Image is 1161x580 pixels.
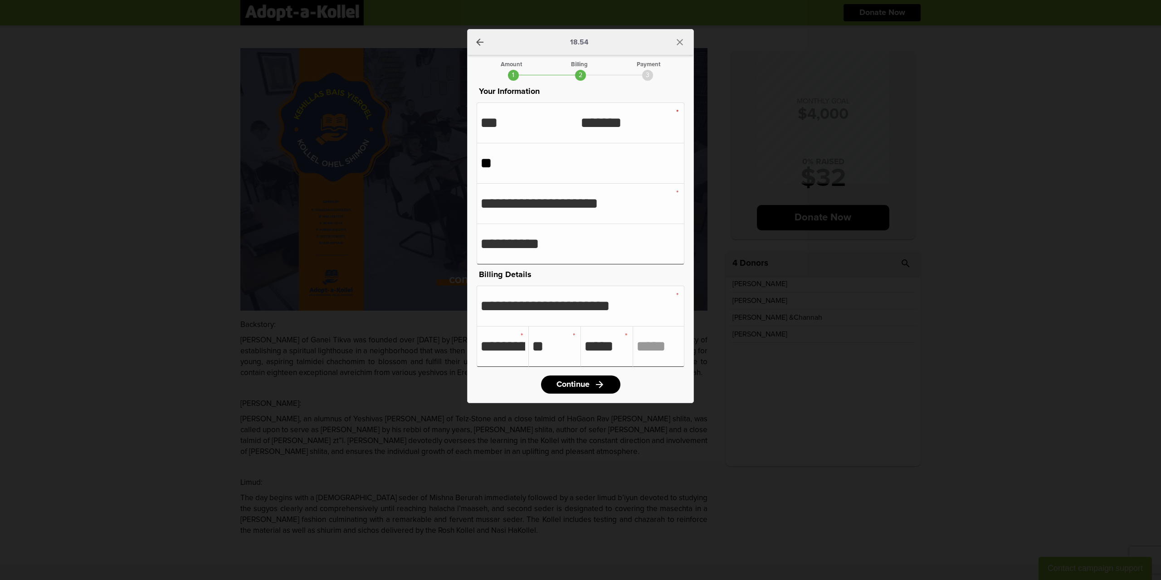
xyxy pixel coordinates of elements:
div: 3 [642,70,653,81]
div: Billing [571,62,588,68]
div: 2 [575,70,586,81]
p: 18.54 [570,39,589,46]
a: arrow_back [474,37,485,48]
p: Your Information [477,85,684,98]
i: close [674,37,685,48]
i: arrow_forward [594,379,605,390]
div: Payment [637,62,660,68]
a: Continuearrow_forward [541,375,620,394]
div: Amount [501,62,522,68]
span: Continue [556,380,590,389]
p: Billing Details [477,268,684,281]
div: 1 [508,70,519,81]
